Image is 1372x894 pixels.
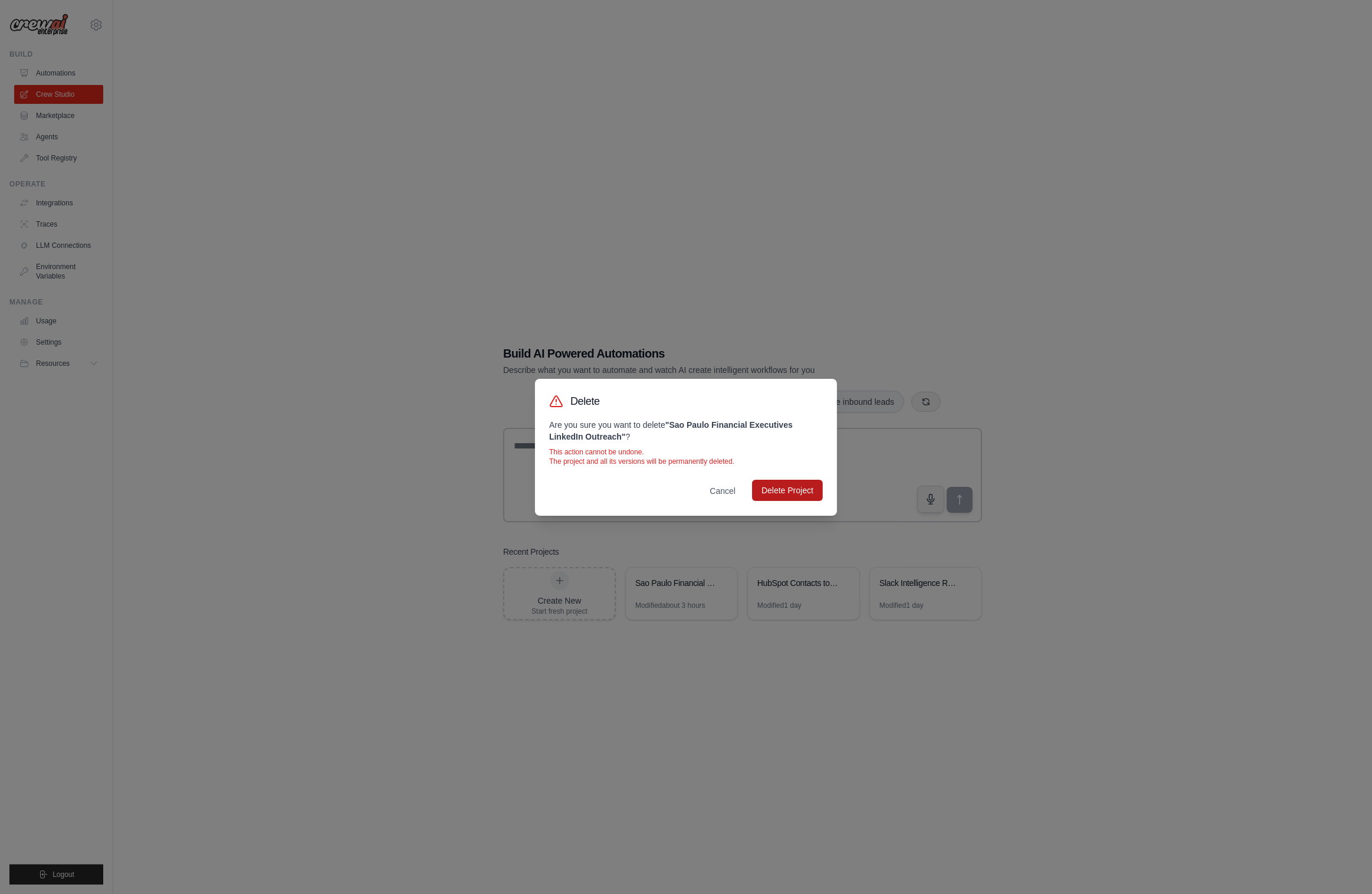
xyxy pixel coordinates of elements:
p: This action cannot be undone. [549,447,823,457]
p: Are you sure you want to delete ? [549,419,823,443]
button: Delete Project [752,480,823,501]
p: The project and all its versions will be permanently deleted. [549,457,823,466]
h3: Delete [570,393,600,410]
strong: " Sao Paulo Financial Executives LinkedIn Outreach " [549,420,793,441]
button: Cancel [700,480,745,502]
iframe: Chat Widget [1313,837,1372,894]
